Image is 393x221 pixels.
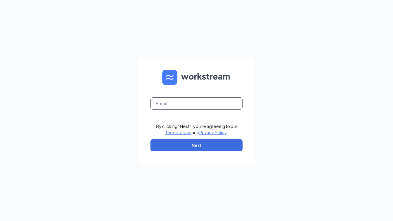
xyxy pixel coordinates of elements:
[150,97,243,110] input: Email
[156,123,237,135] div: By clicking "Next", you're agreeing to our and .
[199,130,227,135] a: Privacy Policy
[165,130,192,135] a: Terms of Use
[162,70,231,85] img: WS logo and Workstream text
[150,139,243,151] button: Next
